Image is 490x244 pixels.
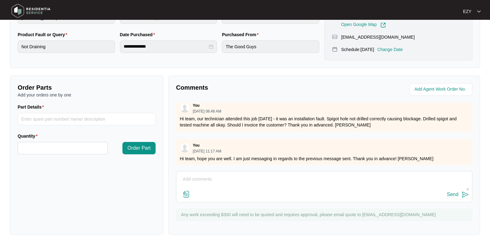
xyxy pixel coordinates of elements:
[124,43,208,50] input: Date Purchased
[193,149,221,153] p: [DATE] 11:17 AM
[18,113,156,125] input: Part Details
[181,212,469,218] p: Any work exceeding $300 will need to be quoted and requires approval, please email quote to [EMAI...
[122,142,156,154] button: Order Part
[180,143,189,152] img: user.svg
[332,34,338,40] img: map-pin
[222,32,261,38] label: Purchased From
[18,41,115,53] input: Product Fault or Query
[380,22,386,28] img: Link-External
[18,32,70,38] label: Product Fault or Query
[477,10,481,13] img: dropdown arrow
[18,83,156,92] p: Order Parts
[180,103,189,113] img: user.svg
[463,8,471,15] p: EZY
[180,116,469,128] p: Hi team, our technician attended this job [DATE] - it was an installation fault. Spigot hole not ...
[414,86,469,93] input: Add Agent Work Order No.
[447,192,458,197] div: Send
[193,109,221,113] p: [DATE] 08:48 AM
[183,190,190,198] img: file-attachment-doc.svg
[341,34,415,40] p: [EMAIL_ADDRESS][DOMAIN_NAME]
[222,41,319,53] input: Purchased From
[193,143,200,148] p: You
[18,104,46,110] label: Part Details
[180,156,469,162] p: Hi team, hope you are well. I am just messaging in regards to the previous message sent. Thank yo...
[127,144,151,152] span: Order Part
[120,32,157,38] label: Date Purchased
[447,190,469,199] button: Send
[341,22,386,28] a: Open Google Map
[461,191,469,198] img: send-icon.svg
[18,142,108,154] input: Quantity
[176,83,320,92] p: Comments
[18,92,156,98] p: Add your orders one by one
[377,46,403,53] p: Change Date
[341,46,374,53] p: Schedule: [DATE]
[9,2,53,20] img: residentia service logo
[18,133,40,139] label: Quantity
[193,103,200,108] p: You
[332,46,338,52] img: map-pin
